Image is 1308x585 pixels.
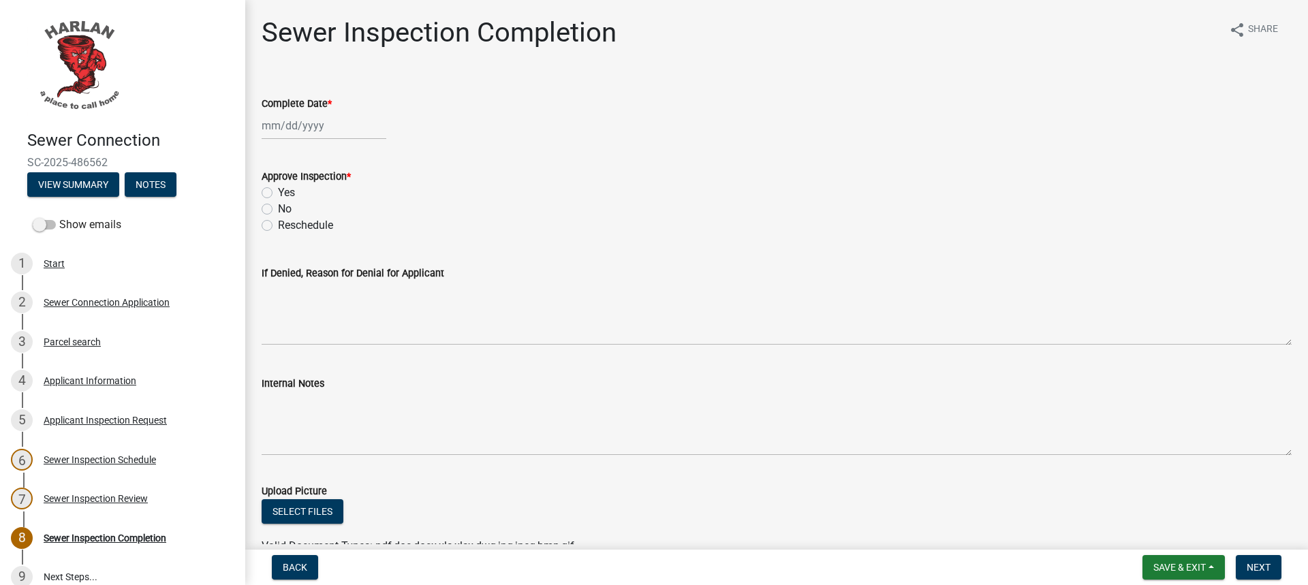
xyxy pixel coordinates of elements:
div: 6 [11,449,33,471]
div: Sewer Connection Application [44,298,170,307]
div: 7 [11,488,33,509]
button: Notes [125,172,176,197]
label: Internal Notes [262,379,324,389]
div: 3 [11,331,33,353]
span: Back [283,562,307,573]
button: shareShare [1218,16,1289,43]
div: Sewer Inspection Completion [44,533,166,543]
input: mm/dd/yyyy [262,112,386,140]
label: No [278,201,292,217]
wm-modal-confirm: Summary [27,180,119,191]
button: Select files [262,499,343,524]
label: Upload Picture [262,487,327,496]
wm-modal-confirm: Notes [125,180,176,191]
div: 8 [11,527,33,549]
label: If Denied, Reason for Denial for Applicant [262,269,444,279]
div: 5 [11,409,33,431]
img: City of Harlan, Iowa [27,14,129,116]
button: Save & Exit [1142,555,1225,580]
div: 4 [11,370,33,392]
span: SC-2025-486562 [27,156,218,169]
span: Next [1247,562,1271,573]
span: Share [1248,22,1278,38]
h4: Sewer Connection [27,131,234,151]
div: Applicant Inspection Request [44,415,167,425]
button: View Summary [27,172,119,197]
div: Start [44,259,65,268]
label: Reschedule [278,217,333,234]
h1: Sewer Inspection Completion [262,16,617,49]
label: Show emails [33,217,121,233]
span: Save & Exit [1153,562,1206,573]
label: Yes [278,185,295,201]
button: Next [1236,555,1281,580]
i: share [1229,22,1245,38]
div: Parcel search [44,337,101,347]
label: Complete Date [262,99,332,109]
div: Applicant Information [44,376,136,385]
div: Sewer Inspection Schedule [44,455,156,464]
div: Sewer Inspection Review [44,494,148,503]
div: 1 [11,253,33,274]
label: Approve Inspection [262,172,351,182]
div: 2 [11,291,33,313]
span: Valid Document Types: pdf,doc,docx,xls,xlsx,dwg,jpg,jpeg,bmp,gif [262,539,574,552]
button: Back [272,555,318,580]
